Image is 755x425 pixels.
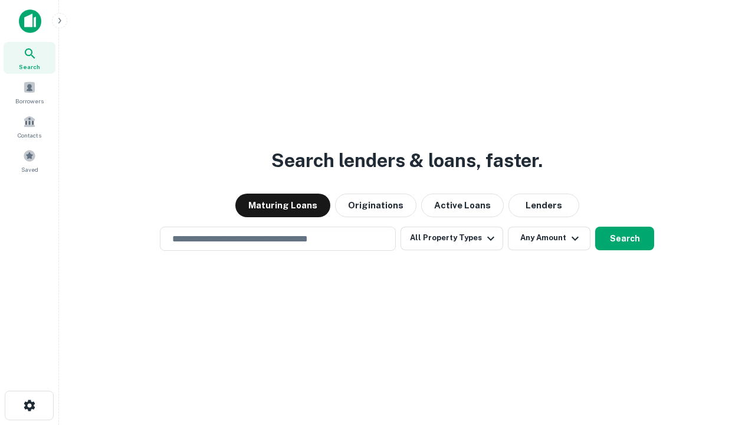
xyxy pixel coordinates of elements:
[19,62,40,71] span: Search
[401,227,503,250] button: All Property Types
[508,194,579,217] button: Lenders
[421,194,504,217] button: Active Loans
[21,165,38,174] span: Saved
[4,42,55,74] a: Search
[4,145,55,176] a: Saved
[15,96,44,106] span: Borrowers
[235,194,330,217] button: Maturing Loans
[4,110,55,142] a: Contacts
[18,130,41,140] span: Contacts
[4,76,55,108] a: Borrowers
[335,194,416,217] button: Originations
[696,331,755,387] iframe: Chat Widget
[595,227,654,250] button: Search
[19,9,41,33] img: capitalize-icon.png
[271,146,543,175] h3: Search lenders & loans, faster.
[508,227,590,250] button: Any Amount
